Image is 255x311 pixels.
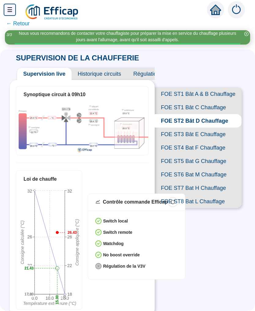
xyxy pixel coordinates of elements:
[155,168,242,181] span: FOE ST6 Bat M Chauffage
[228,1,245,18] img: alerts
[24,292,34,296] text: 17.80
[103,198,168,206] div: Contrôle commande Efficap
[55,295,59,304] text: 15.00
[30,117,37,120] span: 25.9 °C
[23,301,76,306] tspan: Température extérieure (°C)
[6,19,30,28] span: ← Retour
[95,263,102,269] span: close-circle
[46,296,54,301] tspan: 10.0
[15,30,240,43] div: Nous vous recommandons de contacter votre chauffagiste pour préparer la mise en service du chauff...
[63,295,67,299] text: 20
[24,175,75,183] div: Loi de chauffe
[10,54,145,62] span: SUPERVISION DE LA CHAUFFERIE
[30,145,37,148] span: 20.3 °C
[75,219,79,266] tspan: Consigne appliquée (°C)
[27,263,32,268] tspan: 22
[95,240,102,247] span: check-circle
[155,195,242,208] span: FOE ST8 Bat L Chauffage
[95,252,102,258] span: check-circle
[27,235,32,240] tspan: 26
[67,292,72,297] tspan: 18
[24,4,80,21] img: efficap energie logo
[72,68,127,80] span: Historique circuits
[155,101,242,114] span: FOE ST1 Bât C Chauffage
[62,108,70,111] span: 100.0 %
[155,128,242,141] span: FOE ST3 Bât E Chauffage
[103,241,124,246] strong: Watchdog
[95,229,102,235] span: check-circle
[20,221,25,264] tspan: Consigne calculée (°C)
[90,120,97,123] span: 26.4 °C
[16,103,148,154] div: Synoptique
[67,235,72,240] tspan: 26
[27,189,32,193] tspan: 32
[103,219,128,223] strong: Switch local
[61,296,69,301] tspan: 20.0
[155,114,242,128] span: FOE ST2 Bât D Chauffage
[210,4,221,15] span: home
[155,87,242,101] span: FOE ST1 Bât A & B Chauffage
[24,91,141,98] div: Synoptique circuit à 09h10
[95,218,102,224] span: check-circle
[67,263,72,268] tspan: 22
[68,230,77,235] text: 26.43
[103,230,132,235] strong: Switch remote
[24,266,34,270] text: 21.43
[155,154,242,168] span: FOE ST5 Bat G Chauffage
[90,112,97,115] span: 22.4 °C
[17,68,72,80] span: Supervision live
[90,145,97,148] span: 19.7 °C
[123,112,130,115] span: 15.0 °C
[6,32,12,37] i: 3 / 3
[155,181,242,195] span: FOE ST7 Bat H Chauffage
[16,103,148,154] img: circuit-supervision.724c8d6b72cc0638e748.png
[67,189,72,193] tspan: 32
[51,144,54,147] span: - °C
[103,264,145,269] strong: Régulation de la V3V
[244,32,249,36] span: close-circle
[103,252,140,257] strong: No boost override
[127,68,191,80] span: Régulation prédictive
[50,117,54,120] span: - °C
[31,296,38,301] tspan: 0.0
[31,131,36,134] span: [-] °C
[155,141,242,154] span: FOE ST4 Bat F Chauffage
[95,199,100,204] span: stock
